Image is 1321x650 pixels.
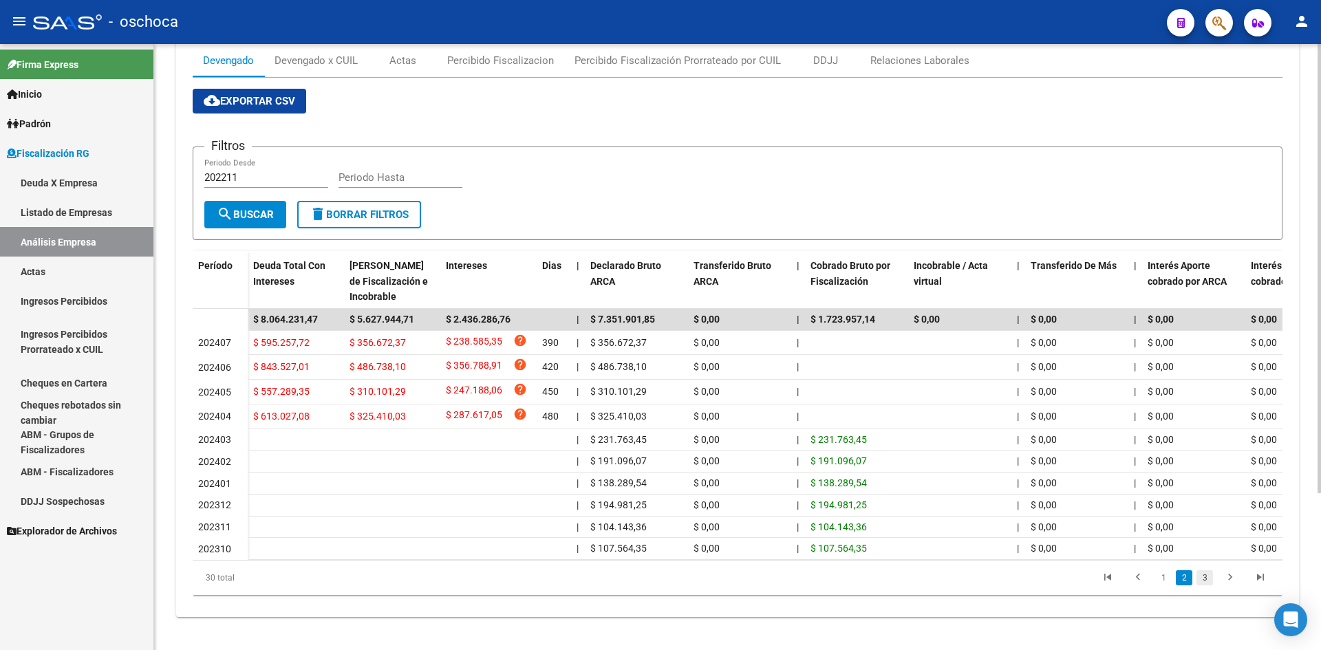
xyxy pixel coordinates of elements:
span: $ 0,00 [694,499,720,510]
span: $ 0,00 [694,434,720,445]
i: help [513,358,527,371]
span: | [1017,434,1019,445]
li: page 3 [1194,566,1215,589]
datatable-header-cell: Intereses [440,251,537,312]
span: $ 325.410,03 [590,411,647,422]
span: Exportar CSV [204,95,295,107]
span: $ 0,00 [1251,499,1277,510]
span: $ 0,00 [694,361,720,372]
span: $ 0,00 [1251,314,1277,325]
span: $ 0,00 [1148,543,1174,554]
datatable-header-cell: Incobrable / Acta virtual [908,251,1011,312]
datatable-header-cell: Cobrado Bruto por Fiscalización [805,251,908,312]
span: 202310 [198,543,231,554]
span: $ 0,00 [1251,337,1277,348]
span: Borrar Filtros [310,208,409,221]
span: $ 1.723.957,14 [810,314,875,325]
span: Inicio [7,87,42,102]
span: $ 194.981,25 [590,499,647,510]
span: $ 557.289,35 [253,386,310,397]
span: $ 0,00 [1031,337,1057,348]
datatable-header-cell: Interés Aporte cobrado por ARCA [1142,251,1245,312]
span: $ 0,00 [1031,455,1057,466]
span: $ 843.527,01 [253,361,310,372]
span: $ 0,00 [1031,434,1057,445]
i: help [513,382,527,396]
span: $ 0,00 [1251,434,1277,445]
span: $ 613.027,08 [253,411,310,422]
div: Devengado x CUIL [275,53,358,68]
span: | [1017,521,1019,532]
span: $ 231.763,45 [810,434,867,445]
span: | [1017,543,1019,554]
span: Dias [542,260,561,271]
div: Relaciones Laborales [870,53,969,68]
span: $ 0,00 [1148,521,1174,532]
span: | [577,499,579,510]
span: $ 0,00 [1251,521,1277,532]
span: 420 [542,361,559,372]
span: $ 0,00 [1031,361,1057,372]
span: | [1134,361,1136,372]
div: Percibido Fiscalización Prorrateado por CUIL [574,53,781,68]
span: Interés Aporte cobrado por ARCA [1148,260,1227,287]
span: | [797,543,799,554]
span: 202401 [198,478,231,489]
div: Percibido Fiscalizacion [447,53,554,68]
span: 202312 [198,499,231,510]
span: | [1017,314,1020,325]
span: | [577,337,579,348]
span: | [577,260,579,271]
span: Transferido De Más [1031,260,1117,271]
span: | [1017,386,1019,397]
span: $ 194.981,25 [810,499,867,510]
span: $ 0,00 [1148,434,1174,445]
button: Exportar CSV [193,89,306,113]
span: | [797,499,799,510]
span: 450 [542,386,559,397]
a: go to previous page [1125,570,1151,585]
span: $ 0,00 [1251,361,1277,372]
span: $ 0,00 [1031,477,1057,488]
i: help [513,334,527,347]
a: 2 [1176,570,1192,585]
span: $ 0,00 [1148,386,1174,397]
span: $ 356.672,37 [590,337,647,348]
span: | [1134,411,1136,422]
span: Explorador de Archivos [7,523,117,539]
span: $ 0,00 [694,477,720,488]
span: $ 138.289,54 [810,477,867,488]
span: | [1017,260,1020,271]
span: $ 0,00 [1148,337,1174,348]
span: $ 0,00 [1251,543,1277,554]
span: | [1017,499,1019,510]
span: Deuda Total Con Intereses [253,260,325,287]
span: $ 356.672,37 [350,337,406,348]
span: $ 104.143,36 [590,521,647,532]
span: $ 0,00 [694,386,720,397]
datatable-header-cell: Transferido Bruto ARCA [688,251,791,312]
span: $ 247.188,06 [446,382,502,401]
span: 202407 [198,337,231,348]
span: | [1017,455,1019,466]
span: $ 0,00 [1148,314,1174,325]
span: | [1017,411,1019,422]
span: $ 0,00 [1251,386,1277,397]
span: | [1134,337,1136,348]
span: | [1134,543,1136,554]
a: 1 [1155,570,1172,585]
span: $ 0,00 [1251,411,1277,422]
div: Devengado [203,53,254,68]
span: $ 0,00 [1148,455,1174,466]
span: 202404 [198,411,231,422]
span: | [577,434,579,445]
span: $ 0,00 [694,521,720,532]
datatable-header-cell: Transferido De Más [1025,251,1128,312]
i: help [513,407,527,421]
span: $ 138.289,54 [590,477,647,488]
span: | [797,455,799,466]
span: $ 0,00 [1148,477,1174,488]
span: $ 107.564,35 [810,543,867,554]
span: | [797,337,799,348]
span: 202402 [198,456,231,467]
